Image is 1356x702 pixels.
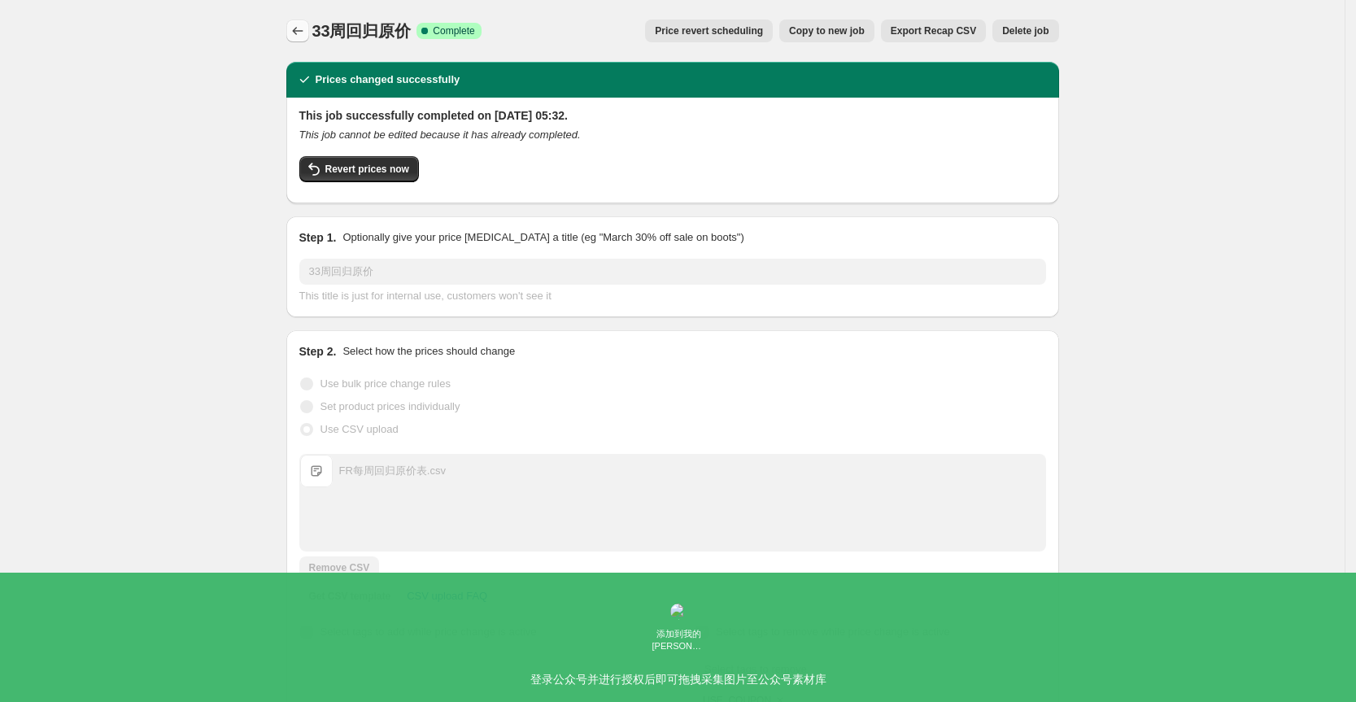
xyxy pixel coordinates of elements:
[299,343,337,360] h2: Step 2.
[299,129,581,141] i: This job cannot be edited because it has already completed.
[433,24,474,37] span: Complete
[299,259,1046,285] input: 30% off holiday sale
[299,229,337,246] h2: Step 1.
[342,229,743,246] p: Optionally give your price [MEDICAL_DATA] a title (eg "March 30% off sale on boots")
[789,24,865,37] span: Copy to new job
[645,20,773,42] button: Price revert scheduling
[316,72,460,88] h2: Prices changed successfully
[299,107,1046,124] h2: This job successfully completed on [DATE] 05:32.
[312,22,411,40] span: 33周回归原价
[992,20,1058,42] button: Delete job
[286,20,309,42] button: Price change jobs
[299,156,419,182] button: Revert prices now
[325,163,409,176] span: Revert prices now
[320,423,399,435] span: Use CSV upload
[779,20,874,42] button: Copy to new job
[339,463,446,479] div: FR每周回归原价表.csv
[1002,24,1049,37] span: Delete job
[320,400,460,412] span: Set product prices individually
[342,343,515,360] p: Select how the prices should change
[881,20,986,42] button: Export Recap CSV
[655,24,763,37] span: Price revert scheduling
[891,24,976,37] span: Export Recap CSV
[299,290,552,302] span: This title is just for internal use, customers won't see it
[320,377,451,390] span: Use bulk price change rules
